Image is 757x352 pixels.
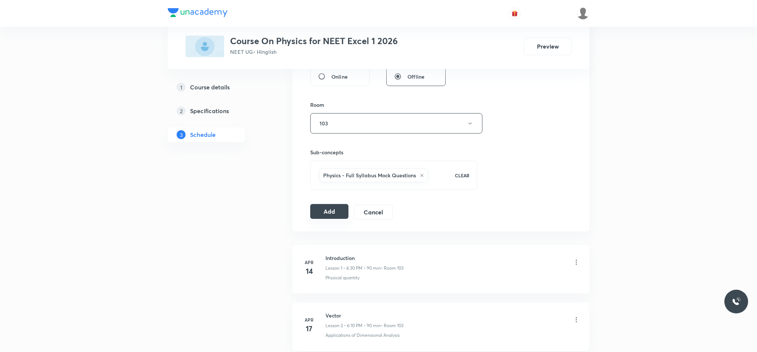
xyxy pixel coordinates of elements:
[325,265,381,272] p: Lesson 1 • 4:30 PM • 90 min
[168,8,227,17] img: Company Logo
[310,204,348,219] button: Add
[381,322,403,329] p: • Room 103
[310,148,477,156] h6: Sub-concepts
[177,106,186,115] p: 2
[323,171,416,179] h6: Physics - Full Syllabus Mock Questions
[325,332,400,339] p: Applications of Dimensional Analysis
[577,7,589,20] img: UNACADEMY
[732,297,741,306] img: ttu
[168,103,269,118] a: 2Specifications
[177,130,186,139] p: 3
[302,259,317,266] h6: Apr
[302,266,317,277] h4: 14
[168,80,269,95] a: 1Course details
[190,83,230,92] h5: Course details
[381,265,403,272] p: • Room 103
[354,205,393,220] button: Cancel
[310,113,482,134] button: 103
[325,312,403,319] h6: Vector
[302,316,317,323] h6: Apr
[325,274,360,281] p: Physical quantity
[524,37,571,55] button: Preview
[331,73,348,80] span: Online
[511,10,518,17] img: avatar
[325,254,403,262] h6: Introduction
[310,101,324,109] h6: Room
[455,172,469,179] p: CLEAR
[509,7,521,19] button: avatar
[190,106,229,115] h5: Specifications
[168,8,227,19] a: Company Logo
[407,73,425,80] span: Offline
[177,83,186,92] p: 1
[302,323,317,334] h4: 17
[230,48,398,56] p: NEET UG • Hinglish
[230,36,398,46] h3: Course On Physics for NEET Excel 1 2026
[325,322,381,329] p: Lesson 2 • 6:10 PM • 90 min
[186,36,224,57] img: B2E19E18-4B4A-4915-BADB-7E66FFB37AC5_plus.png
[190,130,216,139] h5: Schedule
